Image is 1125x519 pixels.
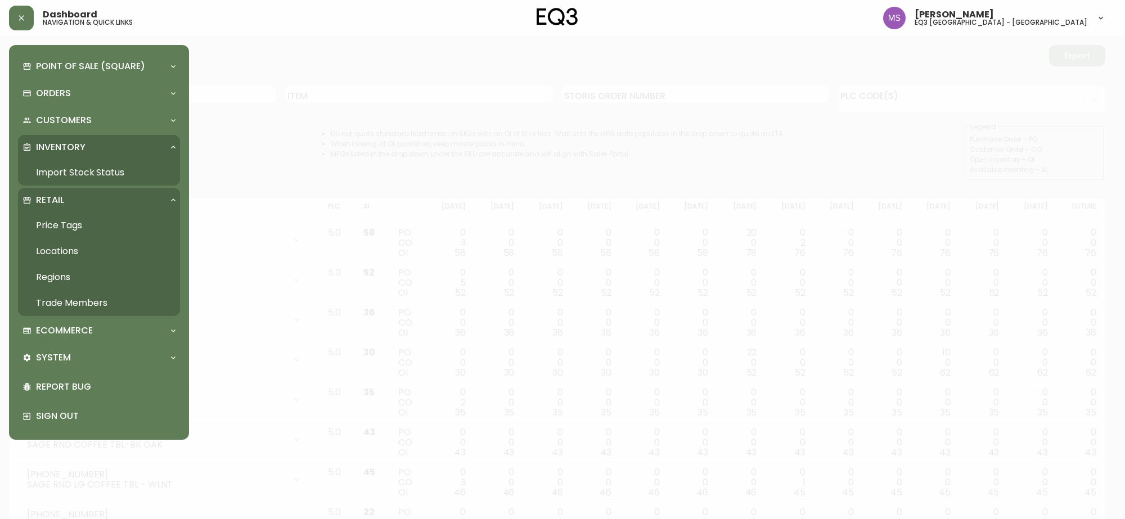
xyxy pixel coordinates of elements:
p: Point of Sale (Square) [36,60,145,73]
div: System [18,345,180,370]
h5: navigation & quick links [43,19,133,26]
div: Customers [18,108,180,133]
h5: eq3 [GEOGRAPHIC_DATA] - [GEOGRAPHIC_DATA] [915,19,1087,26]
div: Report Bug [18,372,180,401]
img: 1b6e43211f6f3cc0b0729c9049b8e7af [883,7,906,29]
div: Ecommerce [18,318,180,343]
div: Sign Out [18,401,180,431]
div: Orders [18,81,180,106]
p: Report Bug [36,381,175,393]
p: Retail [36,194,64,206]
a: Locations [18,238,180,264]
a: Price Tags [18,213,180,238]
img: logo [537,8,578,26]
p: Ecommerce [36,324,93,337]
a: Regions [18,264,180,290]
div: Inventory [18,135,180,160]
p: System [36,351,71,364]
a: Import Stock Status [18,160,180,186]
div: Point of Sale (Square) [18,54,180,79]
div: Retail [18,188,180,213]
p: Inventory [36,141,85,154]
p: Orders [36,87,71,100]
a: Trade Members [18,290,180,316]
span: [PERSON_NAME] [915,10,994,19]
p: Sign Out [36,410,175,422]
p: Customers [36,114,92,127]
span: Dashboard [43,10,97,19]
